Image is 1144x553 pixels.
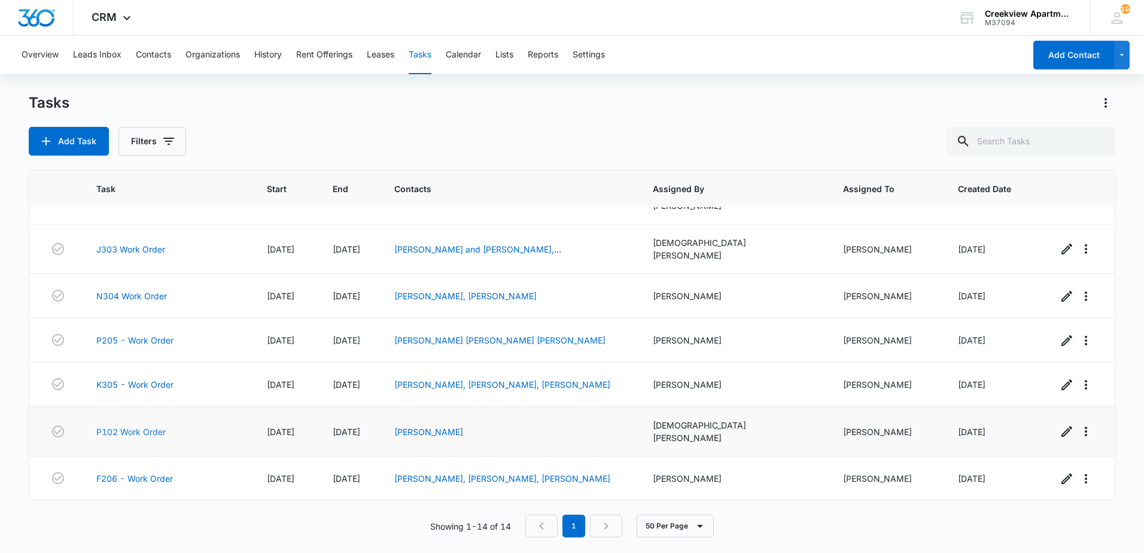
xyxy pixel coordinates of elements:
button: Rent Offerings [296,36,352,74]
a: [PERSON_NAME], [PERSON_NAME], [PERSON_NAME] [394,473,610,484]
h1: Tasks [29,94,69,112]
span: [DATE] [958,473,985,484]
div: [DEMOGRAPHIC_DATA][PERSON_NAME] [653,419,814,444]
div: [PERSON_NAME] [843,472,929,485]
button: Organizations [185,36,240,74]
span: Contacts [394,183,607,195]
button: Overview [22,36,59,74]
span: [DATE] [333,379,360,390]
button: Add Task [29,127,109,156]
a: K305 - Work Order [96,378,174,391]
div: [PERSON_NAME] [843,334,929,347]
div: [DEMOGRAPHIC_DATA][PERSON_NAME] [653,236,814,262]
a: [PERSON_NAME], [PERSON_NAME], [PERSON_NAME] [394,379,610,390]
button: Settings [573,36,605,74]
a: [PERSON_NAME] [394,427,463,437]
span: 194 [1121,4,1130,14]
input: Search Tasks [947,127,1115,156]
span: [DATE] [333,473,360,484]
button: Calendar [446,36,481,74]
a: N304 Work Order [96,290,167,302]
span: [DATE] [958,244,985,254]
span: [DATE] [333,291,360,301]
div: [PERSON_NAME] [843,290,929,302]
span: Created Date [958,183,1011,195]
div: [PERSON_NAME] [843,378,929,391]
p: Showing 1-14 of 14 [430,520,511,533]
a: [PERSON_NAME], [PERSON_NAME] [394,291,537,301]
span: Assigned By [653,183,797,195]
a: [PERSON_NAME] and [PERSON_NAME], [PERSON_NAME] [394,244,561,267]
span: [DATE] [333,335,360,345]
a: P205 - Work Order [96,334,174,347]
a: J303 Work Order [96,243,165,256]
button: History [254,36,282,74]
span: [DATE] [958,335,985,345]
button: Lists [495,36,513,74]
span: [DATE] [958,291,985,301]
button: Add Contact [1033,41,1114,69]
span: Start [267,183,287,195]
div: [PERSON_NAME] [653,290,814,302]
nav: Pagination [525,515,622,537]
a: P102 Work Order [96,426,166,438]
button: Contacts [136,36,171,74]
span: Task [96,183,221,195]
button: 50 Per Page [637,515,714,537]
div: [PERSON_NAME] [843,243,929,256]
span: [DATE] [267,335,294,345]
span: [DATE] [267,473,294,484]
div: [PERSON_NAME] [653,472,814,485]
button: Leases [367,36,394,74]
span: Assigned To [843,183,912,195]
button: Filters [118,127,186,156]
div: notifications count [1121,4,1130,14]
button: Actions [1096,93,1115,113]
span: [DATE] [267,244,294,254]
span: [DATE] [333,427,360,437]
a: F206 - Work Order [96,472,173,485]
em: 1 [562,515,585,537]
span: [DATE] [267,291,294,301]
span: [DATE] [267,427,294,437]
span: [DATE] [333,244,360,254]
div: [PERSON_NAME] [843,426,929,438]
span: [DATE] [958,427,985,437]
div: [PERSON_NAME] [653,334,814,347]
span: [DATE] [267,379,294,390]
div: account name [985,9,1072,19]
span: [DATE] [958,379,985,390]
span: CRM [92,11,117,23]
a: [PERSON_NAME] [PERSON_NAME] [PERSON_NAME] [394,335,606,345]
div: [PERSON_NAME] [653,378,814,391]
button: Leads Inbox [73,36,121,74]
button: Tasks [409,36,431,74]
span: End [333,183,348,195]
div: account id [985,19,1072,27]
button: Reports [528,36,558,74]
